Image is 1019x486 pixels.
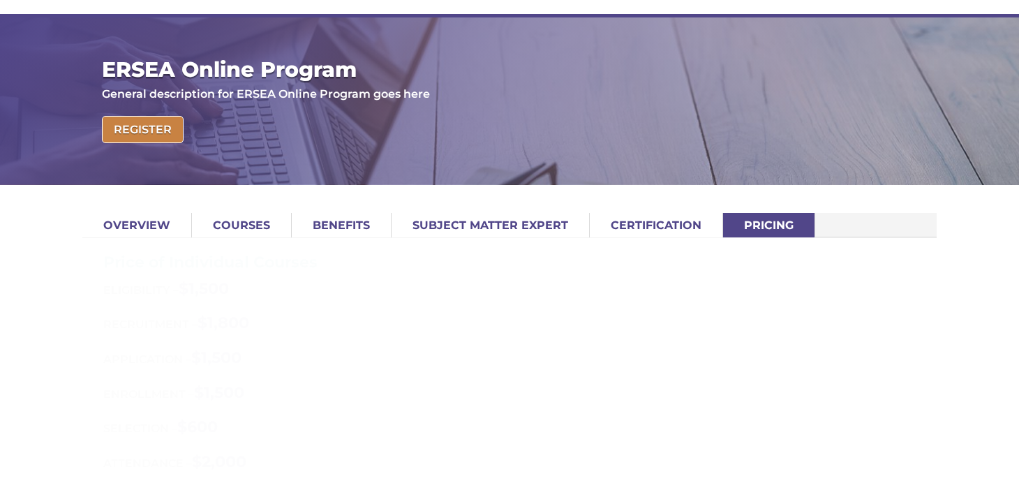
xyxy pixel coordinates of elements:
a: Pricing [723,213,815,237]
h1: ERSEA Online Program [102,59,910,87]
span: $2,000 [192,452,246,471]
p: Eligibility – [103,277,916,312]
span: $600 [177,417,218,436]
span: $1,500 [194,383,244,402]
a: Register [102,116,184,143]
a: Subject Matter Expert [392,213,589,237]
a: Certification [590,213,722,237]
p: Application – [103,346,916,381]
p: General description for ERSEA Online Program goes here [102,87,910,102]
span: $1,800 [198,313,249,332]
a: Benefits [292,213,391,237]
p: Recruitment – [103,311,916,346]
a: Courses [192,213,291,237]
h3: Price of Individual Courses [103,255,916,277]
p: Attendance – [103,450,916,485]
p: Selection – [103,415,916,450]
a: Overview [82,213,191,237]
span: $1,500 [191,348,241,367]
span: $1,500 [179,279,229,298]
p: Enrollment – [103,381,916,416]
